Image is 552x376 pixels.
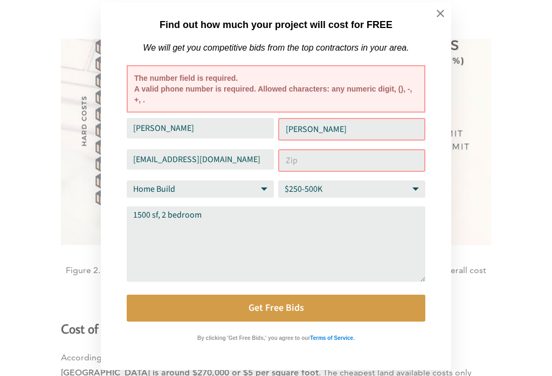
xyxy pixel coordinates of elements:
[127,118,274,138] input: Name
[278,118,425,141] input: Phone
[127,149,274,170] input: Email Address
[134,73,418,83] span: The number field is required.
[127,180,274,198] select: Project Type
[278,149,425,172] input: Zip
[127,206,425,282] textarea: Comment or Message
[278,180,425,198] select: Budget Range
[310,332,353,342] a: Terms of Service
[143,43,409,52] em: We will get you competitive bids from the top contractors in your area.
[160,19,392,30] strong: Find out how much your project will cost for FREE
[127,295,425,322] button: Get Free Bids
[197,335,310,341] strong: By clicking 'Get Free Bids,' you agree to our
[134,83,418,105] span: A valid phone number is required. Allowed characters: any numeric digit, (), -, +, .
[353,335,355,341] strong: .
[310,335,353,341] strong: Terms of Service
